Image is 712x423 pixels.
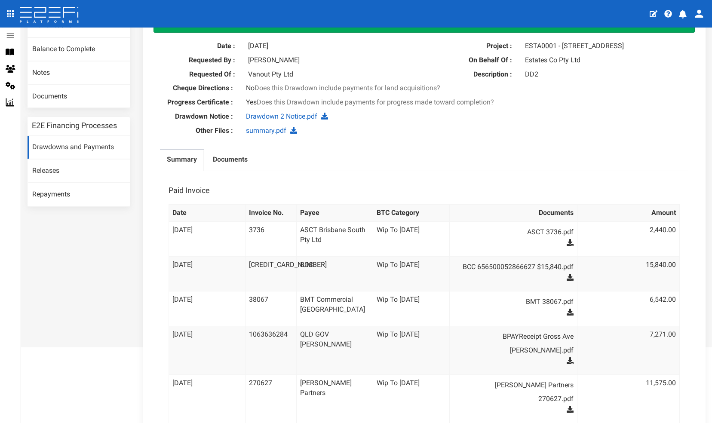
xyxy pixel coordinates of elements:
a: BCC 656500052866627 $15,840.pdf [462,260,574,274]
td: Wip To [DATE] [373,257,450,291]
td: 38067 [246,291,297,326]
div: ESTA0001 - [STREET_ADDRESS] [519,41,695,51]
span: Does this Drawdown include payments for land acquisitions? [255,84,440,92]
div: Estates Co Pty Ltd [519,55,695,65]
a: Notes [28,61,130,85]
a: Releases [28,159,130,183]
label: Documents [213,155,248,165]
div: Yes [239,98,609,107]
td: BMT Commercial [GEOGRAPHIC_DATA] [296,291,373,326]
span: Does this Drawdown include payments for progress made toward completion? [257,98,494,106]
td: 3736 [246,222,297,257]
label: Project : [430,41,519,51]
td: BCC [296,257,373,291]
a: BMT 38067.pdf [462,295,574,309]
label: On Behalf Of : [430,55,519,65]
td: [DATE] [169,257,245,291]
a: Drawdown 2 Notice.pdf [246,112,317,120]
th: BTC Category [373,205,450,222]
a: Balance to Complete [28,38,130,61]
label: Drawdown Notice : [147,112,239,122]
div: Vanout Pty Ltd [242,70,418,80]
a: Drawdowns and Payments [28,136,130,159]
label: Other Files : [147,126,239,136]
td: 6,542.00 [577,291,680,326]
a: Repayments [28,183,130,206]
label: Cheque Directions : [147,83,239,93]
td: [DATE] [169,222,245,257]
td: [CREDIT_CARD_NUMBER] [246,257,297,291]
td: Wip To [DATE] [373,222,450,257]
label: Requested By : [153,55,242,65]
td: Wip To [DATE] [373,291,450,326]
td: Wip To [DATE] [373,326,450,375]
td: 7,271.00 [577,326,680,375]
td: 2,440.00 [577,222,680,257]
td: [DATE] [169,326,245,375]
a: [PERSON_NAME] Partners 270627.pdf [462,378,574,406]
a: Summary [160,150,204,172]
td: [DATE] [169,291,245,326]
div: [DATE] [242,41,418,51]
a: Documents [206,150,255,172]
th: Documents [450,205,577,222]
td: 15,840.00 [577,257,680,291]
div: [PERSON_NAME] [242,55,418,65]
h3: E2E Financing Processes [32,122,117,129]
a: BPAYReceipt Gross Ave [PERSON_NAME].pdf [462,330,574,357]
label: Summary [167,155,197,165]
div: DD2 [519,70,695,80]
div: No [239,83,609,93]
a: Documents [28,85,130,108]
label: Description : [430,70,519,80]
label: Requested Of : [153,70,242,80]
th: Date [169,205,245,222]
td: ASCT Brisbane South Pty Ltd [296,222,373,257]
td: QLD GOV [PERSON_NAME] [296,326,373,375]
h3: Paid Invoice [169,187,210,194]
a: ASCT 3736.pdf [462,225,574,239]
th: Invoice No. [246,205,297,222]
th: Amount [577,205,680,222]
td: 1063636284 [246,326,297,375]
a: summary.pdf [246,126,286,135]
th: Payee [296,205,373,222]
label: Progress Certificate : [147,98,239,107]
label: Date : [153,41,242,51]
